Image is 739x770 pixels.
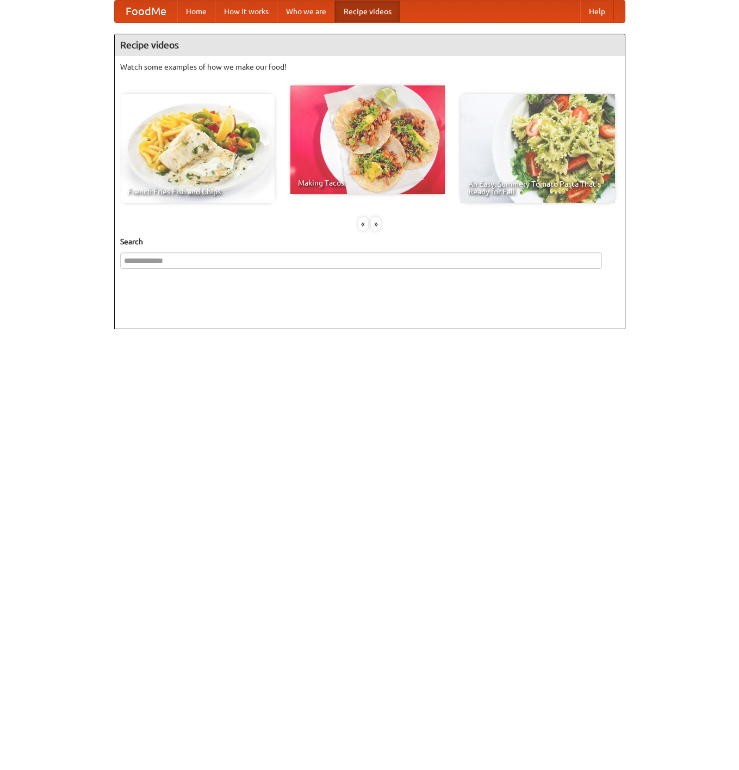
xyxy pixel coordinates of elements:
[120,61,619,72] p: Watch some examples of how we make our food!
[115,34,625,56] h4: Recipe videos
[371,217,381,231] div: »
[277,1,335,22] a: Who we are
[461,94,615,203] a: An Easy, Summery Tomato Pasta That's Ready for Fall
[290,85,445,194] a: Making Tacos
[335,1,400,22] a: Recipe videos
[298,179,437,187] span: Making Tacos
[177,1,215,22] a: Home
[128,188,267,195] span: French Fries Fish and Chips
[115,1,177,22] a: FoodMe
[580,1,614,22] a: Help
[468,180,607,195] span: An Easy, Summery Tomato Pasta That's Ready for Fall
[120,236,619,247] h5: Search
[215,1,277,22] a: How it works
[120,94,275,203] a: French Fries Fish and Chips
[358,217,368,231] div: «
